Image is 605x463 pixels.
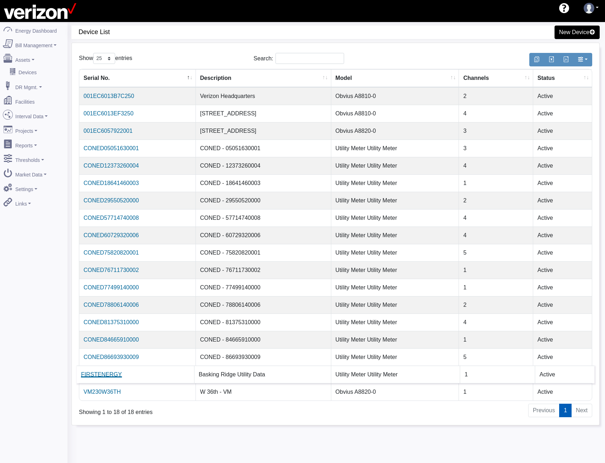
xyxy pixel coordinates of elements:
[84,319,139,325] a: CONED81375310000
[84,128,133,134] a: 001EC6057922001
[533,261,592,279] td: Active
[331,348,459,366] td: Utility Meter Utility Meter
[84,389,121,395] a: VM230W36TH
[331,331,459,348] td: Utility Meter Utility Meter
[533,157,592,174] td: Active
[558,53,573,66] button: Generate PDF
[331,174,459,192] td: Utility Meter Utility Meter
[331,122,459,140] td: Obvius A8820-0
[331,192,459,209] td: Utility Meter Utility Meter
[331,105,459,122] td: Obvius A8810-0
[533,383,592,401] td: Active
[331,279,459,296] td: Utility Meter Utility Meter
[331,140,459,157] td: Utility Meter Utility Meter
[459,227,533,244] td: 4
[196,192,331,209] td: CONED - 29550520000
[331,366,460,383] td: Utility Meter Utility Meter
[459,209,533,227] td: 4
[79,69,196,87] th: Serial No. : activate to sort column descending
[533,314,592,331] td: Active
[331,227,459,244] td: Utility Meter Utility Meter
[533,227,592,244] td: Active
[459,244,533,261] td: 5
[459,383,533,401] td: 1
[196,209,331,227] td: CONED - 57714740008
[533,105,592,122] td: Active
[459,122,533,140] td: 3
[275,53,344,64] input: Search:
[84,163,139,169] a: CONED12373260004
[196,140,331,157] td: CONED - 05051630001
[84,284,139,290] a: CONED77499140000
[84,302,139,308] a: CONED78806140006
[544,53,559,66] button: Export to Excel
[533,87,592,105] td: Active
[79,53,132,64] label: Show entries
[84,354,139,360] a: CONED86693930009
[533,244,592,261] td: Active
[196,296,331,314] td: CONED - 78806140006
[331,296,459,314] td: Utility Meter Utility Meter
[331,209,459,227] td: Utility Meter Utility Meter
[331,244,459,261] td: Utility Meter Utility Meter
[81,371,122,377] a: FIRSTENERGY
[331,314,459,331] td: Utility Meter Utility Meter
[459,192,533,209] td: 2
[573,53,592,66] button: Show/Hide Columns
[79,403,287,416] div: Showing 1 to 18 of 18 entries
[459,331,533,348] td: 1
[196,383,331,401] td: W 36th - VM
[84,180,139,186] a: CONED18641460003
[459,69,533,87] th: Channels : activate to sort column ascending
[93,53,115,64] select: Showentries
[331,261,459,279] td: Utility Meter Utility Meter
[84,93,134,99] a: 001EC6013B7C250
[84,232,139,238] a: CONED60729320006
[459,296,533,314] td: 2
[196,157,331,174] td: CONED - 12373260004
[331,383,459,401] td: Obvius A8820-0
[533,192,592,209] td: Active
[459,87,533,105] td: 2
[459,348,533,366] td: 5
[331,157,459,174] td: Utility Meter Utility Meter
[196,174,331,192] td: CONED - 18641460003
[196,348,331,366] td: CONED - 86693930009
[533,122,592,140] td: Active
[555,26,600,39] a: New Device
[533,140,592,157] td: Active
[584,3,594,13] img: user-3.svg
[84,145,139,151] a: CONED05051630001
[331,87,459,105] td: Obvius A8810-0
[459,261,533,279] td: 1
[533,69,592,87] th: Status : activate to sort column ascending
[196,261,331,279] td: CONED - 76711730002
[533,348,592,366] td: Active
[84,197,139,203] a: CONED29550520000
[459,174,533,192] td: 1
[533,209,592,227] td: Active
[196,279,331,296] td: CONED - 77499140000
[84,337,139,343] a: CONED84665910000
[196,331,331,348] td: CONED - 84665910000
[535,366,595,383] td: Active
[196,227,331,244] td: CONED - 60729320006
[79,26,339,39] span: Device List
[196,122,331,140] td: [STREET_ADDRESS]
[459,157,533,174] td: 4
[331,69,459,87] th: Model : activate to sort column ascending
[196,244,331,261] td: CONED - 75820820001
[84,215,139,221] a: CONED57714740008
[533,174,592,192] td: Active
[529,53,544,66] button: Copy to clipboard
[533,331,592,348] td: Active
[459,140,533,157] td: 3
[84,267,139,273] a: CONED76711730002
[533,279,592,296] td: Active
[459,314,533,331] td: 4
[84,250,139,256] a: CONED75820820001
[459,105,533,122] td: 4
[253,53,344,64] label: Search:
[194,366,331,383] td: Basking Ridge Utility Data
[196,314,331,331] td: CONED - 81375310000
